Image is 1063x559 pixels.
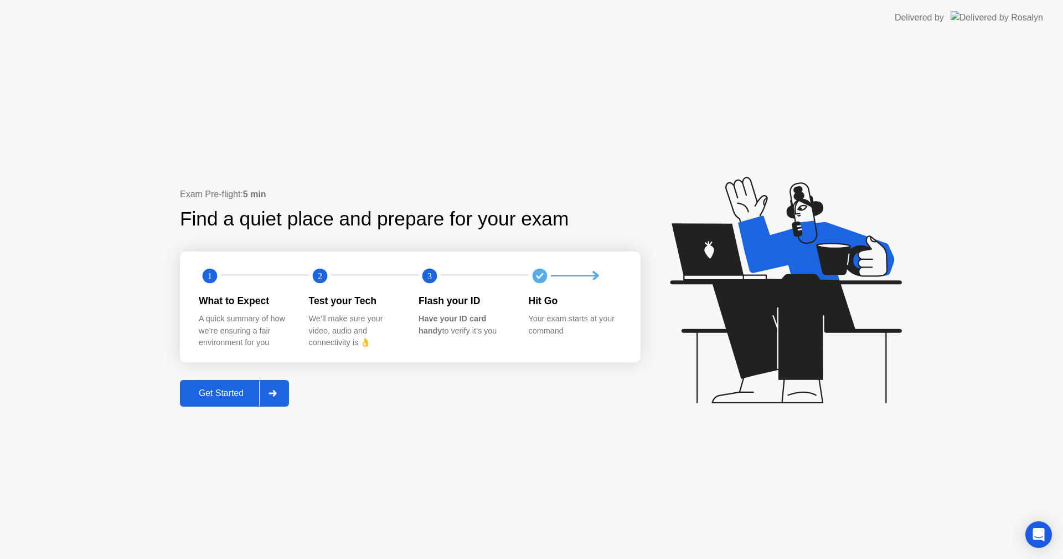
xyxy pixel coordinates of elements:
img: Delivered by Rosalyn [951,11,1043,24]
div: We’ll make sure your video, audio and connectivity is 👌 [309,313,401,349]
b: Have your ID card handy [419,314,486,335]
text: 2 [317,270,322,281]
div: Test your Tech [309,294,401,308]
text: 1 [208,270,212,281]
div: to verify it’s you [419,313,511,337]
b: 5 min [243,189,266,199]
div: Find a quiet place and prepare for your exam [180,204,570,234]
div: Open Intercom Messenger [1025,521,1052,548]
div: Get Started [183,388,259,398]
button: Get Started [180,380,289,407]
div: Your exam starts at your command [529,313,621,337]
div: Exam Pre-flight: [180,188,641,201]
div: Hit Go [529,294,621,308]
div: What to Expect [199,294,291,308]
div: A quick summary of how we’re ensuring a fair environment for you [199,313,291,349]
div: Flash your ID [419,294,511,308]
div: Delivered by [895,11,944,24]
text: 3 [427,270,432,281]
